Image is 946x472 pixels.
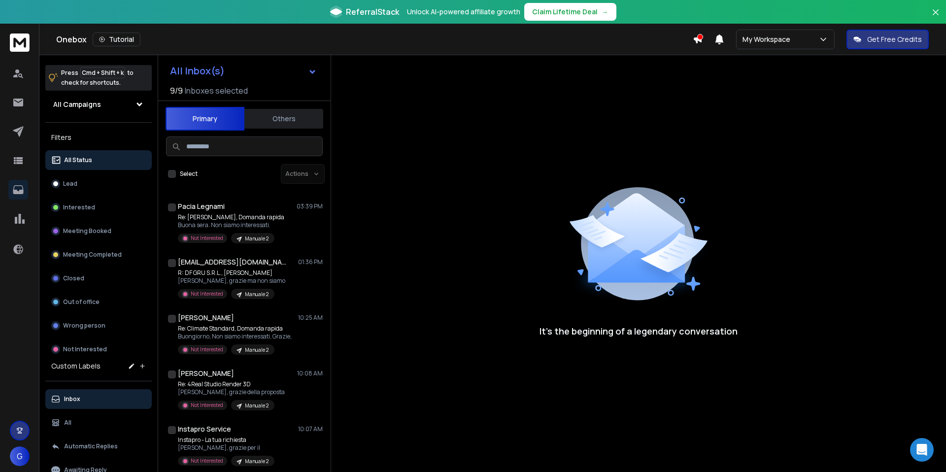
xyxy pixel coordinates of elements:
[191,235,223,242] p: Not Interested
[407,7,520,17] p: Unlock AI-powered affiliate growth
[64,156,92,164] p: All Status
[178,325,292,333] p: Re: Climate Standard, Domanda rapida
[929,6,942,30] button: Close banner
[45,413,152,433] button: All
[743,34,794,44] p: My Workspace
[298,425,323,433] p: 10:07 AM
[245,291,269,298] p: Manuale 2
[178,313,234,323] h1: [PERSON_NAME]
[846,30,929,49] button: Get Free Credits
[63,203,95,211] p: Interested
[170,66,225,76] h1: All Inbox(s)
[178,333,292,340] p: Buongiorno, Non siamo interessati, Grazie,
[910,438,934,462] div: Open Intercom Messenger
[63,251,122,259] p: Meeting Completed
[45,95,152,114] button: All Campaigns
[45,221,152,241] button: Meeting Booked
[191,290,223,298] p: Not Interested
[298,258,323,266] p: 01:36 PM
[64,442,118,450] p: Automatic Replies
[245,235,269,242] p: Manuale 2
[63,345,107,353] p: Not Interested
[180,170,198,178] label: Select
[170,85,183,97] span: 9 / 9
[10,446,30,466] button: G
[45,292,152,312] button: Out of office
[45,198,152,217] button: Interested
[45,316,152,336] button: Wrong person
[540,324,738,338] p: It’s the beginning of a legendary conversation
[178,221,284,229] p: Buona sera. Non siamo interessati.
[191,346,223,353] p: Not Interested
[162,61,325,81] button: All Inbox(s)
[178,388,285,396] p: [PERSON_NAME], grazie della proposta
[178,444,274,452] p: [PERSON_NAME], grazie per il
[297,370,323,377] p: 10:08 AM
[245,402,269,409] p: Manuale 2
[297,202,323,210] p: 03:39 PM
[178,436,274,444] p: Instapro - La tua richiesta
[178,277,285,285] p: [PERSON_NAME], grazie ma non siamo
[80,67,125,78] span: Cmd + Shift + k
[45,389,152,409] button: Inbox
[63,322,105,330] p: Wrong person
[51,361,101,371] h3: Custom Labels
[178,380,285,388] p: Re: 4Real Studio Render 3D
[166,107,244,131] button: Primary
[245,346,269,354] p: Manuale 2
[244,108,323,130] button: Others
[45,174,152,194] button: Lead
[93,33,140,46] button: Tutorial
[45,269,152,288] button: Closed
[45,150,152,170] button: All Status
[178,269,285,277] p: R: DF GRU S.R.L., [PERSON_NAME]
[191,402,223,409] p: Not Interested
[45,131,152,144] h3: Filters
[63,298,100,306] p: Out of office
[185,85,248,97] h3: Inboxes selected
[63,180,77,188] p: Lead
[61,68,134,88] p: Press to check for shortcuts.
[45,245,152,265] button: Meeting Completed
[178,257,286,267] h1: [EMAIL_ADDRESS][DOMAIN_NAME]
[45,339,152,359] button: Not Interested
[191,457,223,465] p: Not Interested
[178,424,231,434] h1: Instapro Service
[63,227,111,235] p: Meeting Booked
[178,369,234,378] h1: [PERSON_NAME]
[524,3,616,21] button: Claim Lifetime Deal→
[346,6,399,18] span: ReferralStack
[56,33,693,46] div: Onebox
[63,274,84,282] p: Closed
[178,202,225,211] h1: Pacia Legnami
[45,437,152,456] button: Automatic Replies
[53,100,101,109] h1: All Campaigns
[602,7,608,17] span: →
[178,213,284,221] p: Re: [PERSON_NAME], Domanda rapida
[64,419,71,427] p: All
[867,34,922,44] p: Get Free Credits
[245,458,269,465] p: Manuale 2
[298,314,323,322] p: 10:25 AM
[64,395,80,403] p: Inbox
